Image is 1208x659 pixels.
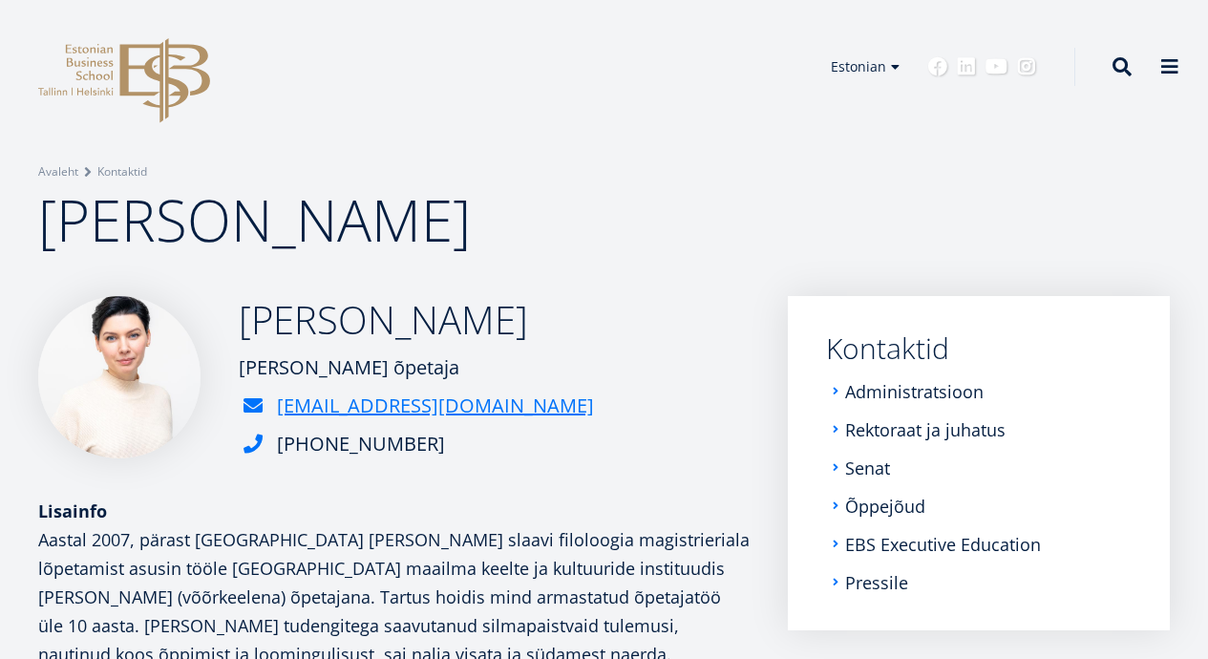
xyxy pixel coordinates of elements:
[38,162,78,181] a: Avaleht
[239,296,594,344] h2: [PERSON_NAME]
[845,382,984,401] a: Administratsioon
[845,573,908,592] a: Pressile
[38,497,750,525] div: Lisainfo
[845,535,1041,554] a: EBS Executive Education
[845,420,1006,439] a: Rektoraat ja juhatus
[239,353,594,382] div: [PERSON_NAME] õpetaja
[277,392,594,420] a: [EMAIL_ADDRESS][DOMAIN_NAME]
[38,296,201,458] img: a
[957,57,976,76] a: Linkedin
[985,57,1007,76] a: Youtube
[928,57,947,76] a: Facebook
[97,162,147,181] a: Kontaktid
[845,458,890,478] a: Senat
[845,497,925,516] a: Õppejõud
[1017,57,1036,76] a: Instagram
[277,430,445,458] div: [PHONE_NUMBER]
[38,181,471,259] span: [PERSON_NAME]
[826,334,1132,363] a: Kontaktid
